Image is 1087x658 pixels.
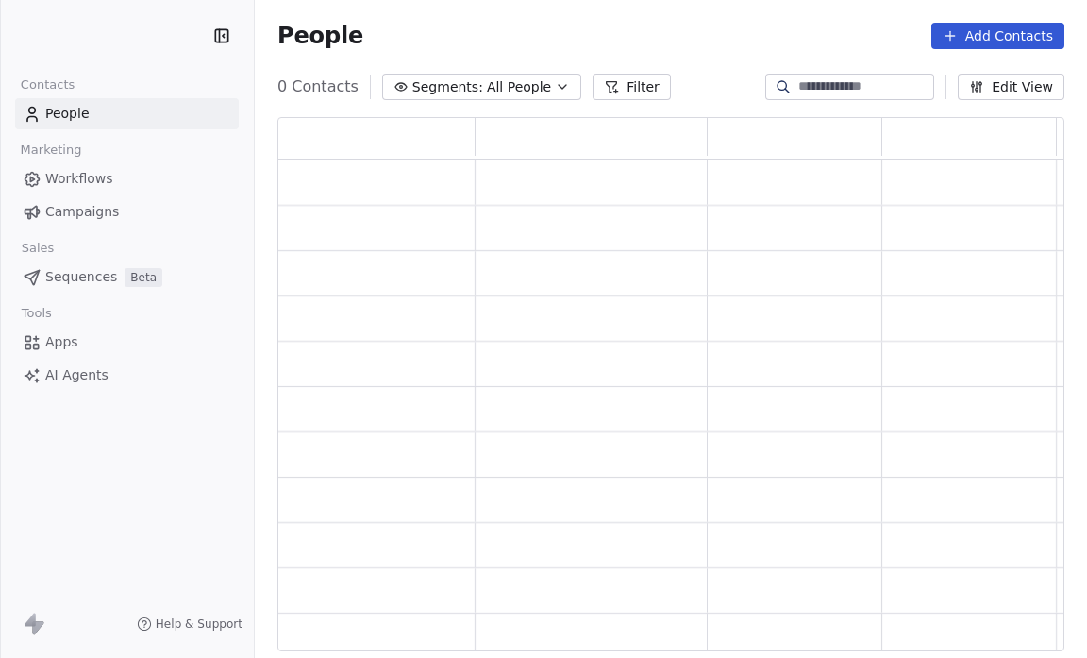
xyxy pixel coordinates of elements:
[45,202,119,222] span: Campaigns
[958,74,1064,100] button: Edit View
[15,327,239,358] a: Apps
[156,616,242,632] span: Help & Support
[137,616,242,632] a: Help & Support
[125,268,162,287] span: Beta
[15,262,239,293] a: SequencesBeta
[412,77,483,97] span: Segments:
[45,267,117,287] span: Sequences
[277,22,363,50] span: People
[45,332,78,352] span: Apps
[593,74,671,100] button: Filter
[931,23,1064,49] button: Add Contacts
[45,104,90,124] span: People
[15,98,239,129] a: People
[12,136,90,164] span: Marketing
[45,169,113,189] span: Workflows
[13,234,62,262] span: Sales
[15,360,239,391] a: AI Agents
[45,365,109,385] span: AI Agents
[12,71,83,99] span: Contacts
[15,196,239,228] a: Campaigns
[13,299,59,328] span: Tools
[15,163,239,194] a: Workflows
[277,76,359,98] span: 0 Contacts
[487,77,551,97] span: All People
